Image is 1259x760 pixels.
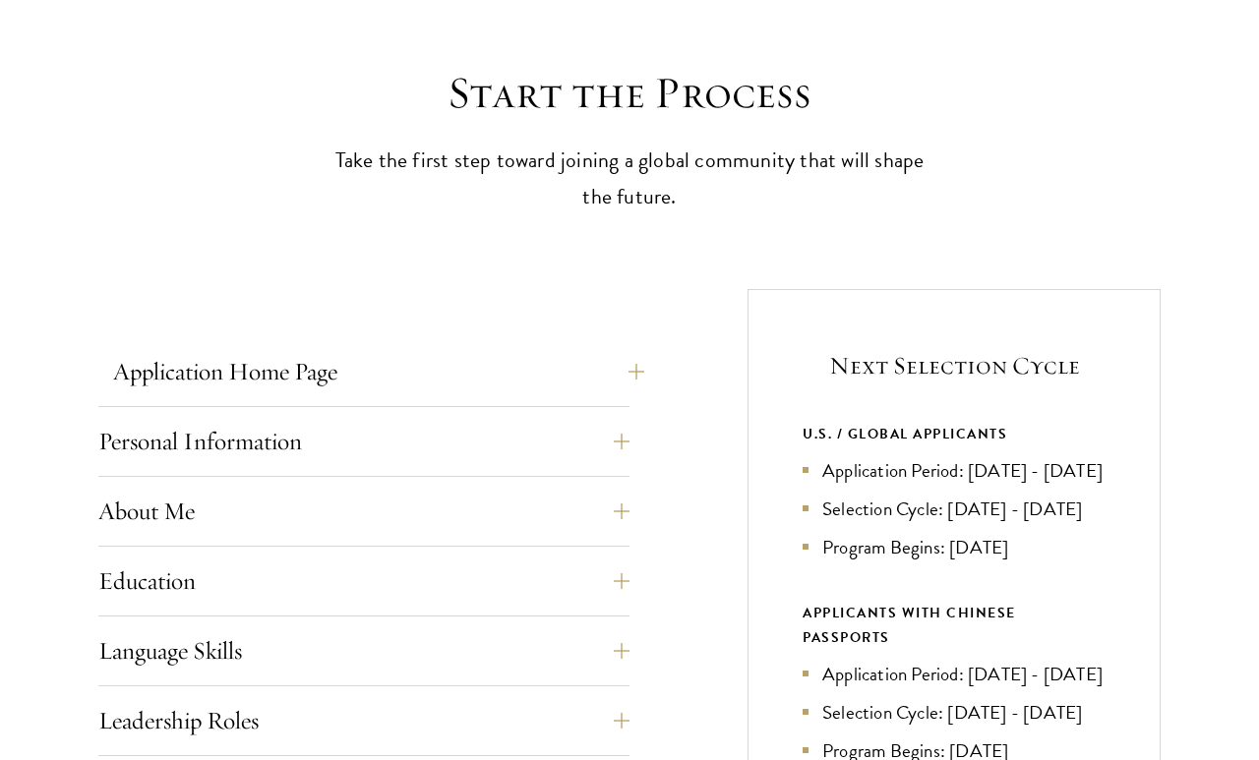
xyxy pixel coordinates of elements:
[98,488,629,535] button: About Me
[98,697,629,744] button: Leadership Roles
[98,557,629,605] button: Education
[98,418,629,465] button: Personal Information
[803,422,1106,446] div: U.S. / GLOBAL APPLICANTS
[325,143,934,215] p: Take the first step toward joining a global community that will shape the future.
[113,348,644,395] button: Application Home Page
[803,698,1106,727] li: Selection Cycle: [DATE] - [DATE]
[803,495,1106,523] li: Selection Cycle: [DATE] - [DATE]
[325,66,934,121] h2: Start the Process
[803,456,1106,485] li: Application Period: [DATE] - [DATE]
[98,627,629,674] button: Language Skills
[803,601,1106,650] div: APPLICANTS WITH CHINESE PASSPORTS
[803,660,1106,688] li: Application Period: [DATE] - [DATE]
[803,349,1106,382] h5: Next Selection Cycle
[803,533,1106,561] li: Program Begins: [DATE]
